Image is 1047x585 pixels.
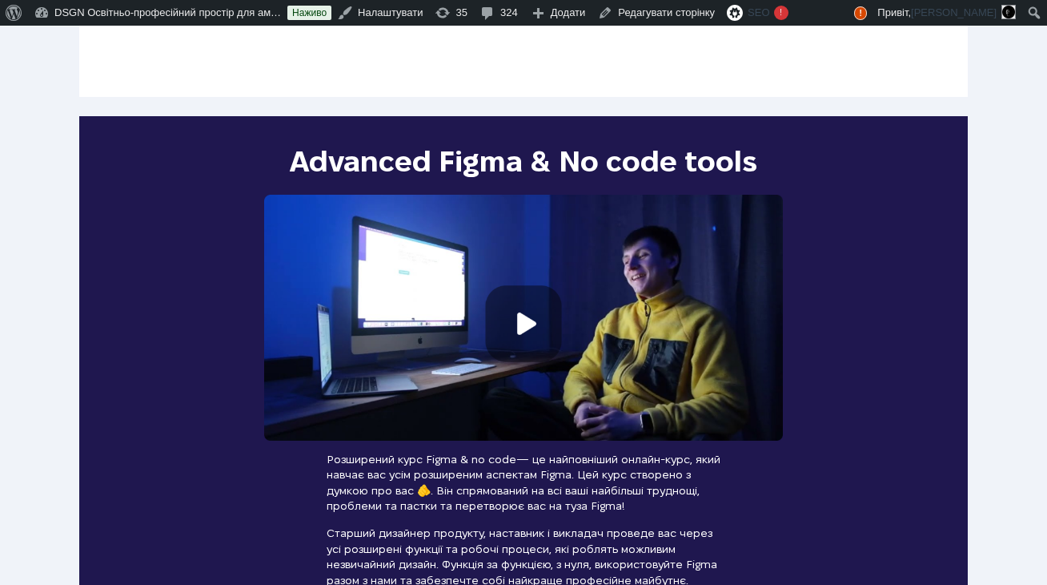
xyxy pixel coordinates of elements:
[774,6,788,20] div: !
[287,6,331,20] a: Наживо
[327,452,720,514] p: Розширений курс Figma & no code— це найповніший онлайн-курс, який навчає вас усім розширеним аспе...
[748,6,769,18] span: SEO
[854,6,866,20] span: !
[911,6,997,18] span: [PERSON_NAME]
[104,142,943,182] h2: Advanced Figma & No code tools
